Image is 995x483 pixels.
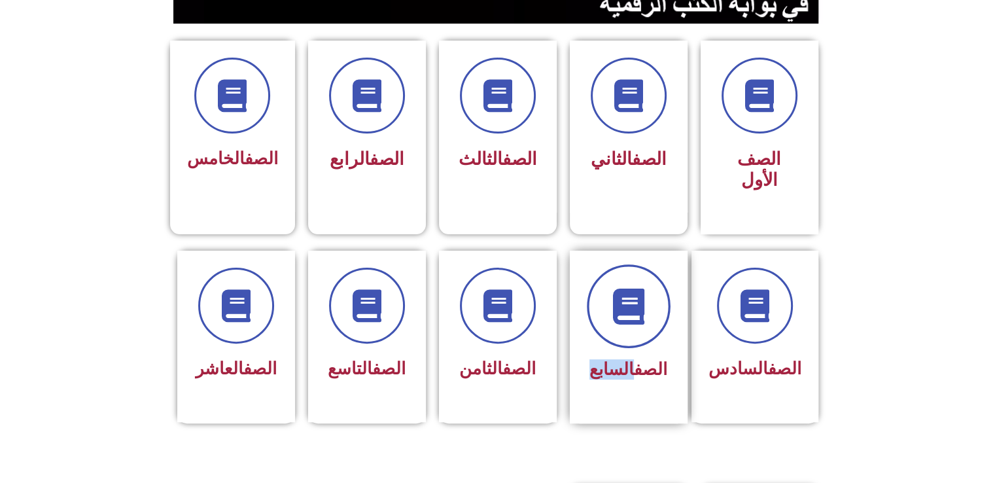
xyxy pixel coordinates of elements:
span: السادس [708,359,801,378]
span: الثالث [459,149,537,170]
a: الصف [768,359,801,378]
a: الصف [632,149,667,170]
span: الخامس [187,149,278,168]
a: الصف [634,359,667,379]
span: الثامن [459,359,536,378]
span: الثاني [591,149,667,170]
span: الرابع [330,149,404,170]
span: الصف الأول [737,149,781,190]
a: الصف [243,359,277,378]
a: الصف [502,149,537,170]
span: العاشر [196,359,277,378]
a: الصف [370,149,404,170]
a: الصف [502,359,536,378]
span: السابع [589,359,667,379]
a: الصف [372,359,406,378]
span: التاسع [328,359,406,378]
a: الصف [245,149,278,168]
